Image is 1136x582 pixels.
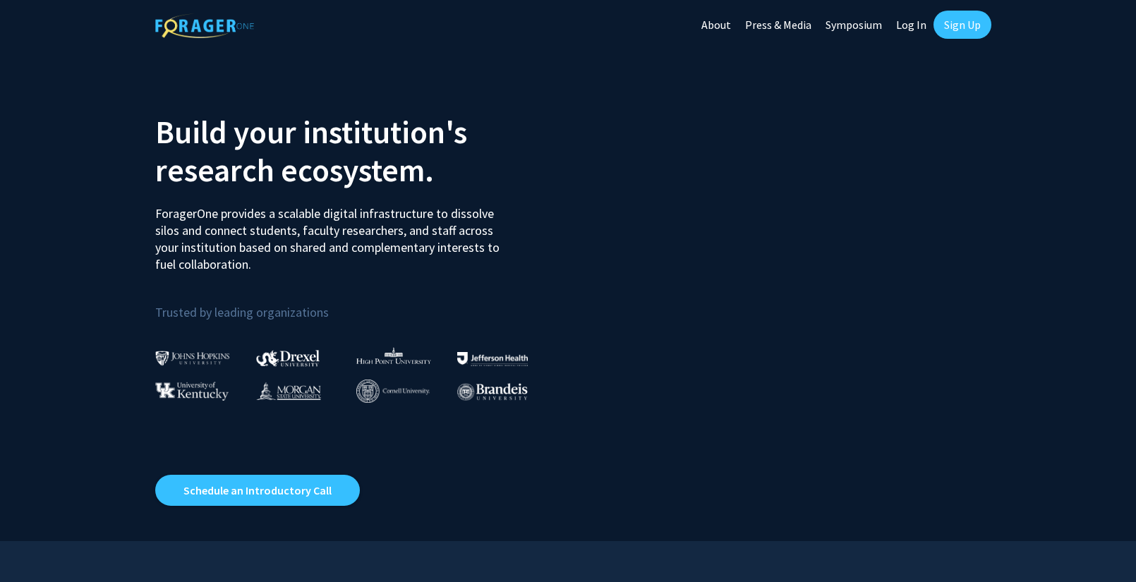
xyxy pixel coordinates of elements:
[155,195,509,273] p: ForagerOne provides a scalable digital infrastructure to dissolve silos and connect students, fac...
[155,13,254,38] img: ForagerOne Logo
[155,351,230,365] img: Johns Hopkins University
[155,382,229,401] img: University of Kentucky
[457,383,528,401] img: Brandeis University
[155,113,557,189] h2: Build your institution's research ecosystem.
[256,382,321,400] img: Morgan State University
[457,352,528,365] img: Thomas Jefferson University
[356,380,430,403] img: Cornell University
[155,475,360,506] a: Opens in a new tab
[256,350,320,366] img: Drexel University
[356,347,431,364] img: High Point University
[933,11,991,39] a: Sign Up
[155,284,557,323] p: Trusted by leading organizations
